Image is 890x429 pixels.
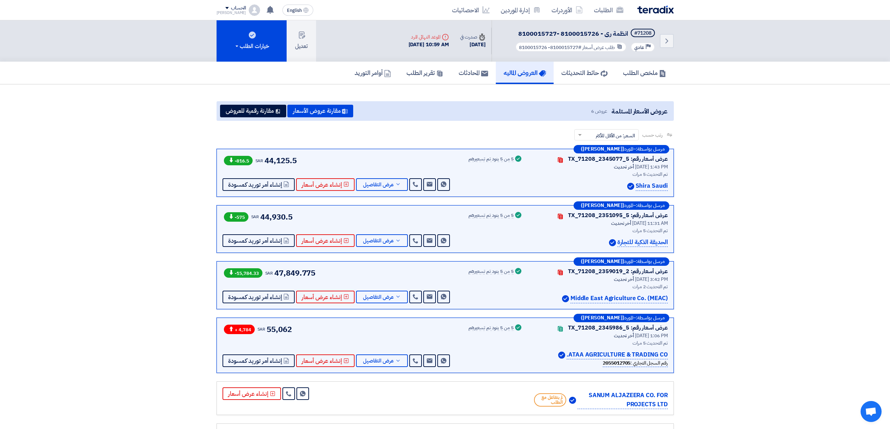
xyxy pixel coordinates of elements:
span: عروض الأسعار المستلمة [611,106,667,116]
button: إنشاء عرض أسعار [296,234,355,247]
b: ([PERSON_NAME]) [581,147,624,152]
button: إنشاء أمر توريد كمسودة [222,178,295,191]
span: مرسل بواسطة: [636,259,665,264]
span: -575 [224,212,248,222]
button: مقارنة رقمية للعروض [220,105,286,117]
button: إنشاء عرض أسعار [296,178,355,191]
button: إنشاء أمر توريد كمسودة [222,291,295,303]
img: Verified Account [609,239,616,246]
div: تم التحديث 5 مرات [531,171,668,178]
span: المورد [624,203,633,208]
div: – [574,145,669,153]
span: لم يتفاعل مع الطلب [534,393,567,407]
span: عروض 6 [591,108,607,115]
h5: تقرير الطلب [406,69,443,77]
div: Open chat [861,401,882,422]
div: – [574,257,669,266]
span: 47,849.775 [274,267,315,279]
div: تم التحديث 5 مرات [531,227,668,234]
span: المورد [624,259,633,264]
span: إنشاء أمر توريد كمسودة [228,358,282,364]
span: 44,930.5 [260,211,292,223]
a: أوامر التوريد [347,62,399,84]
span: عرض التفاصيل [363,295,394,300]
img: Verified Account [569,397,576,404]
p: الحديقة الذكية للتجارة [617,238,668,247]
span: مرسل بواسطة: [636,147,665,152]
h5: انظمة رى - 8100015726 -8100015727 [514,29,656,39]
div: – [574,201,669,210]
span: 55,062 [267,324,292,335]
div: صدرت في [460,33,485,41]
span: English [287,8,302,13]
div: [PERSON_NAME] [217,11,246,15]
span: عرض التفاصيل [363,358,394,364]
h5: المحادثات [459,69,488,77]
div: تم التحديث 2 مرات [531,283,668,290]
div: عرض أسعار رقم: TX_71208_2345077_5 [568,155,668,163]
span: [DATE] 1:06 PM [635,332,668,339]
span: إنشاء أمر توريد كمسودة [228,182,282,187]
h5: ملخص الطلب [623,69,666,77]
div: عرض أسعار رقم: TX_71208_2359019_2 [568,267,668,276]
span: عرض التفاصيل [363,238,394,243]
h5: أوامر التوريد [355,69,391,77]
p: ATAA AGRICULTURE & TRADING CO. [567,350,667,360]
div: 5 من 5 بنود تم تسعيرهم [468,157,514,162]
span: إنشاء أمر توريد كمسودة [228,295,282,300]
a: العروض الماليه [496,62,554,84]
b: ([PERSON_NAME]) [581,316,624,320]
span: SAR [255,158,263,164]
a: تقرير الطلب [399,62,451,84]
span: إنشاء عرض أسعار [302,295,342,300]
a: إدارة الموردين [495,2,546,18]
div: الموعد النهائي للرد [409,33,449,41]
div: خيارات الطلب [234,42,269,50]
span: #8100015727- 8100015726 [519,44,581,51]
p: SANUM ALJAZEERA CO. FOR PROJECTS LTD [577,391,667,409]
div: [DATE] [460,41,485,49]
span: مرسل بواسطة: [636,203,665,208]
div: تم التحديث 5 مرات [531,339,668,347]
button: عرض التفاصيل [356,291,408,303]
div: الحساب [231,5,246,11]
img: Verified Account [627,183,634,190]
span: رتب حسب [642,131,662,139]
div: 5 من 5 بنود تم تسعيرهم [468,269,514,275]
span: [DATE] 1:43 PM [635,163,668,171]
p: Shira Saudi [636,181,668,191]
span: انظمة رى - 8100015726 -8100015727 [518,29,628,38]
button: إنشاء عرض أسعار [296,354,355,367]
span: SAR [251,214,259,220]
span: -816.5 [224,156,253,165]
div: #71208 [634,31,651,36]
b: ([PERSON_NAME]) [581,259,624,264]
div: رقم السجل التجاري : [603,359,667,367]
span: مرسل بواسطة: [636,316,665,320]
span: عادي [634,44,644,51]
img: Teradix logo [637,6,674,14]
span: أخر تحديث [614,276,634,283]
button: عرض التفاصيل [356,354,408,367]
span: [DATE] 3:42 PM [635,276,668,283]
span: أخر تحديث [614,332,634,339]
span: أخر تحديث [611,220,631,227]
div: – [574,314,669,322]
span: 44,125.5 [265,155,296,166]
span: المورد [624,316,633,320]
a: حائط التحديثات [554,62,615,84]
h5: حائط التحديثات [561,69,608,77]
span: [DATE] 11:31 AM [632,220,668,227]
div: 5 من 5 بنود تم تسعيرهم [468,325,514,331]
a: الطلبات [588,2,629,18]
span: إنشاء عرض أسعار [302,358,342,364]
a: المحادثات [451,62,496,84]
b: 2055012705 [603,359,630,367]
div: عرض أسعار رقم: TX_71208_2351095_5 [568,211,668,220]
a: الأوردرات [546,2,588,18]
p: Middle East Agriculture Co. (MEAC) [570,294,668,303]
button: تعديل [287,20,316,62]
button: إنشاء أمر توريد كمسودة [222,234,295,247]
span: أخر تحديث [614,163,634,171]
span: SAR [265,270,273,276]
